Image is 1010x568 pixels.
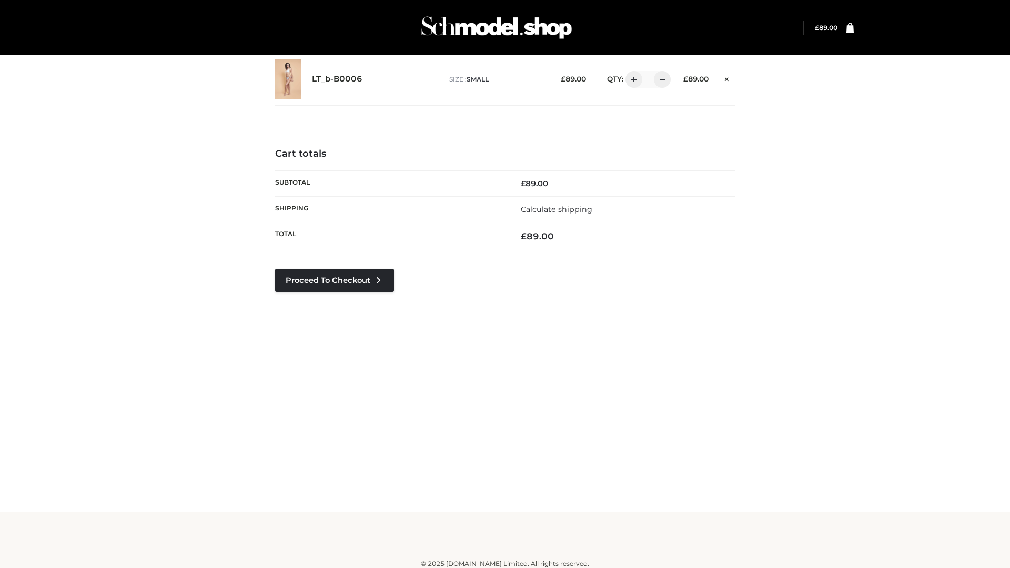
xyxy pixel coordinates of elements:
a: LT_b-B0006 [312,74,362,84]
a: Remove this item [719,71,735,85]
div: QTY: [597,71,667,88]
span: £ [561,75,565,83]
a: Proceed to Checkout [275,269,394,292]
th: Subtotal [275,170,505,196]
span: £ [815,24,819,32]
a: Calculate shipping [521,205,592,214]
th: Shipping [275,196,505,222]
bdi: 89.00 [815,24,837,32]
span: £ [521,231,527,241]
span: SMALL [467,75,489,83]
p: size : [449,75,544,84]
bdi: 89.00 [521,231,554,241]
img: Schmodel Admin 964 [418,7,575,48]
h4: Cart totals [275,148,735,160]
bdi: 89.00 [683,75,709,83]
span: £ [683,75,688,83]
bdi: 89.00 [521,179,548,188]
a: £89.00 [815,24,837,32]
bdi: 89.00 [561,75,586,83]
span: £ [521,179,526,188]
th: Total [275,222,505,250]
